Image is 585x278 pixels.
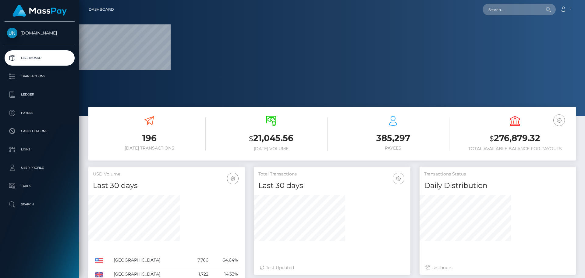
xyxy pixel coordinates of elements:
a: Taxes [5,179,75,194]
p: Search [7,200,72,209]
p: User Profile [7,163,72,172]
h5: USD Volume [93,171,240,177]
a: Cancellations [5,124,75,139]
img: GB.png [95,272,103,277]
div: Just Updated [260,265,404,271]
h4: Last 30 days [93,180,240,191]
h6: Payees [337,146,449,151]
img: Unlockt.me [7,28,17,38]
h6: Total Available Balance for Payouts [459,146,571,151]
h3: 385,297 [337,132,449,144]
img: MassPay Logo [12,5,67,17]
a: Links [5,142,75,157]
td: [GEOGRAPHIC_DATA] [112,253,188,267]
p: Links [7,145,72,154]
p: Transactions [7,72,72,81]
h3: 196 [93,132,206,144]
a: Ledger [5,87,75,102]
h3: 276,879.32 [459,132,571,145]
a: Search [5,197,75,212]
a: Dashboard [89,3,114,16]
input: Search... [483,4,540,15]
div: Last hours [426,265,570,271]
p: Payees [7,108,72,117]
a: Payees [5,105,75,121]
p: Taxes [7,182,72,191]
h5: Total Transactions [258,171,406,177]
td: 7,766 [188,253,211,267]
h4: Daily Distribution [424,180,571,191]
a: Transactions [5,69,75,84]
td: 64.64% [211,253,240,267]
h4: Last 30 days [258,180,406,191]
p: Cancellations [7,127,72,136]
img: US.png [95,258,103,263]
a: Dashboard [5,50,75,66]
p: Ledger [7,90,72,99]
h5: Transactions Status [424,171,571,177]
h6: [DATE] Transactions [93,146,206,151]
small: $ [490,134,494,143]
small: $ [249,134,253,143]
span: [DOMAIN_NAME] [5,30,75,36]
h3: 21,045.56 [215,132,328,145]
h6: [DATE] Volume [215,146,328,151]
a: User Profile [5,160,75,175]
p: Dashboard [7,53,72,63]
